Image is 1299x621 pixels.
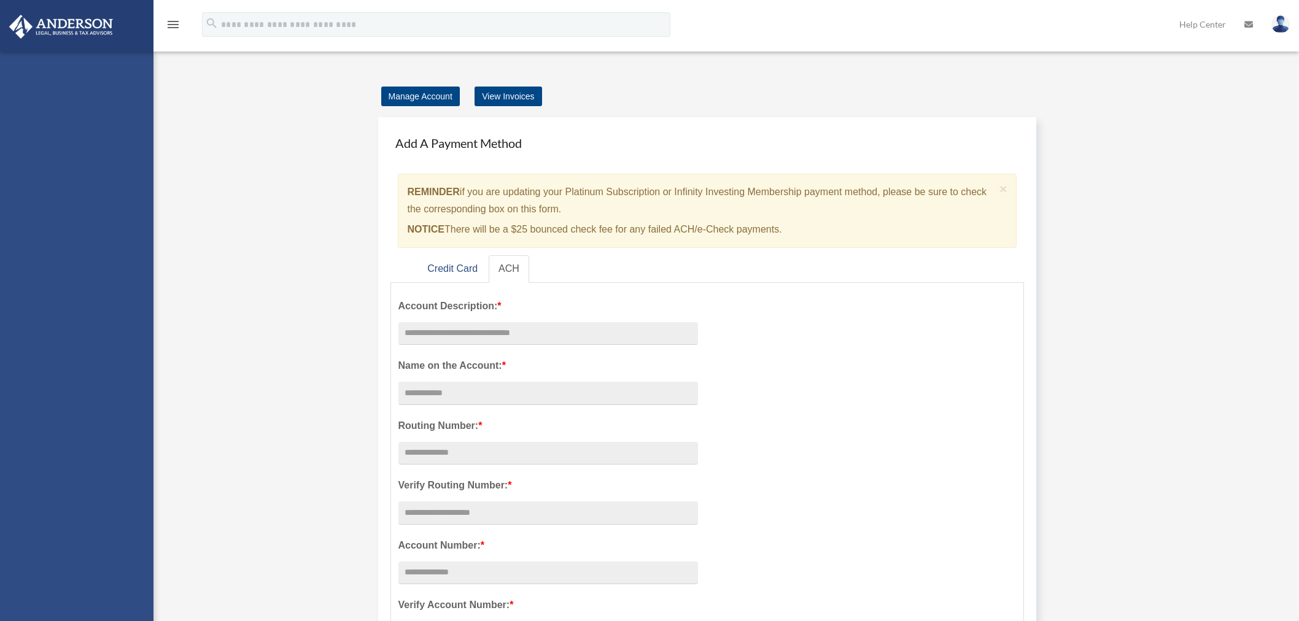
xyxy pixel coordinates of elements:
[475,87,541,106] a: View Invoices
[408,187,460,197] strong: REMINDER
[166,21,180,32] a: menu
[489,255,529,283] a: ACH
[408,221,995,238] p: There will be a $25 bounced check fee for any failed ACH/e-Check payments.
[398,417,698,434] label: Routing Number:
[398,596,698,614] label: Verify Account Number:
[398,537,698,554] label: Account Number:
[1271,15,1290,33] img: User Pic
[999,182,1007,195] button: Close
[408,224,444,234] strong: NOTICE
[398,357,698,374] label: Name on the Account:
[205,17,219,30] i: search
[999,182,1007,196] span: ×
[166,17,180,32] i: menu
[398,298,698,315] label: Account Description:
[6,15,117,39] img: Anderson Advisors Platinum Portal
[398,174,1017,248] div: if you are updating your Platinum Subscription or Infinity Investing Membership payment method, p...
[381,87,460,106] a: Manage Account
[398,477,698,494] label: Verify Routing Number:
[417,255,487,283] a: Credit Card
[390,129,1025,156] h4: Add A Payment Method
